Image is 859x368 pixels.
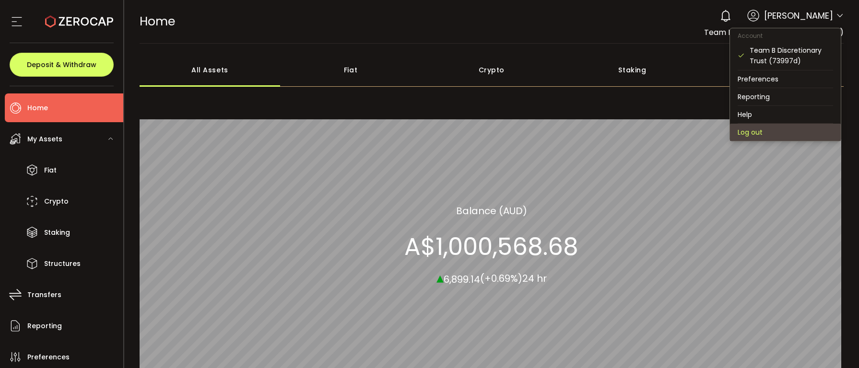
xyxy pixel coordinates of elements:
[704,27,844,38] span: Team B Discretionary Trust (73997d)
[703,53,844,87] div: Structured Products
[750,45,833,66] div: Team B Discretionary Trust (73997d)
[811,322,859,368] iframe: Chat Widget
[730,124,841,141] li: Log out
[27,288,61,302] span: Transfers
[44,257,81,271] span: Structures
[456,203,527,218] section: Balance (AUD)
[436,267,444,287] span: ▴
[730,70,841,88] li: Preferences
[562,53,703,87] div: Staking
[730,32,770,40] span: Account
[730,88,841,105] li: Reporting
[764,9,833,22] span: [PERSON_NAME]
[27,61,96,68] span: Deposit & Withdraw
[280,53,421,87] div: Fiat
[10,53,114,77] button: Deposit & Withdraw
[140,13,175,30] span: Home
[27,319,62,333] span: Reporting
[421,53,562,87] div: Crypto
[44,195,69,208] span: Crypto
[404,232,578,261] section: A$1,000,568.68
[27,350,70,364] span: Preferences
[44,226,70,240] span: Staking
[140,53,281,87] div: All Assets
[27,101,48,115] span: Home
[522,272,547,285] span: 24 hr
[444,272,480,286] span: 6,899.14
[27,132,62,146] span: My Assets
[730,106,841,123] li: Help
[480,272,522,285] span: (+0.69%)
[44,163,57,177] span: Fiat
